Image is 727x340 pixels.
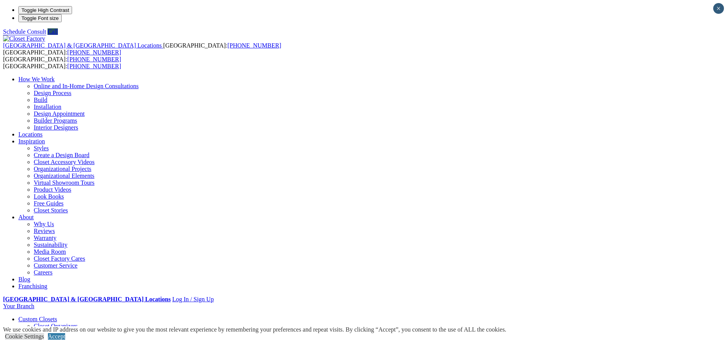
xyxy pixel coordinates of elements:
[34,269,53,276] a: Careers
[48,28,58,35] a: Call
[18,276,30,283] a: Blog
[21,7,69,13] span: Toggle High Contrast
[67,63,121,69] a: [PHONE_NUMBER]
[34,179,95,186] a: Virtual Showroom Tours
[34,241,67,248] a: Sustainability
[3,35,45,42] img: Closet Factory
[34,207,68,214] a: Closet Stories
[34,90,71,96] a: Design Process
[34,228,55,234] a: Reviews
[18,316,57,322] a: Custom Closets
[34,83,139,89] a: Online and In-Home Design Consultations
[34,97,48,103] a: Build
[48,333,65,340] a: Accept
[34,117,77,124] a: Builder Programs
[34,159,95,165] a: Closet Accessory Videos
[34,193,64,200] a: Look Books
[67,56,121,62] a: [PHONE_NUMBER]
[34,248,66,255] a: Media Room
[34,110,85,117] a: Design Appointment
[18,76,55,82] a: How We Work
[18,14,62,22] button: Toggle Font size
[34,186,71,193] a: Product Videos
[34,262,77,269] a: Customer Service
[18,138,45,145] a: Inspiration
[18,283,48,289] a: Franchising
[3,56,121,69] span: [GEOGRAPHIC_DATA]: [GEOGRAPHIC_DATA]:
[34,255,85,262] a: Closet Factory Cares
[21,15,59,21] span: Toggle Font size
[34,200,64,207] a: Free Guides
[3,28,46,35] a: Schedule Consult
[34,145,49,151] a: Styles
[3,42,281,56] span: [GEOGRAPHIC_DATA]: [GEOGRAPHIC_DATA]:
[713,3,724,14] button: Close
[3,303,34,309] a: Your Branch
[34,235,56,241] a: Warranty
[172,296,213,302] a: Log In / Sign Up
[34,323,78,329] a: Closet Organizers
[34,221,54,227] a: Why Us
[34,103,61,110] a: Installation
[18,214,34,220] a: About
[34,124,78,131] a: Interior Designers
[227,42,281,49] a: [PHONE_NUMBER]
[34,152,89,158] a: Create a Design Board
[3,42,162,49] span: [GEOGRAPHIC_DATA] & [GEOGRAPHIC_DATA] Locations
[34,166,91,172] a: Organizational Projects
[3,42,163,49] a: [GEOGRAPHIC_DATA] & [GEOGRAPHIC_DATA] Locations
[18,131,43,138] a: Locations
[18,6,72,14] button: Toggle High Contrast
[67,49,121,56] a: [PHONE_NUMBER]
[34,172,94,179] a: Organizational Elements
[3,296,171,302] a: [GEOGRAPHIC_DATA] & [GEOGRAPHIC_DATA] Locations
[5,333,44,340] a: Cookie Settings
[3,326,506,333] div: We use cookies and IP address on our website to give you the most relevant experience by remember...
